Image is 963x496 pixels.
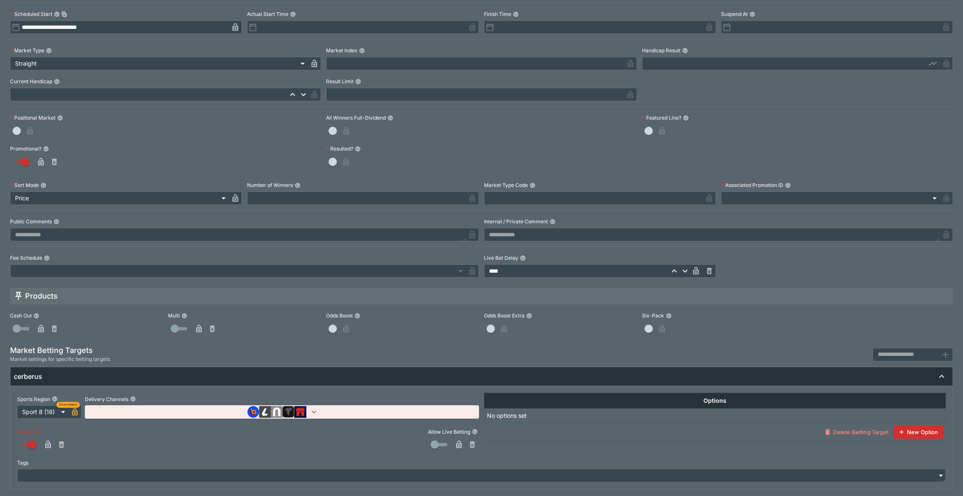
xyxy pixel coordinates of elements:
div: Sport 8 (18) [17,405,68,419]
img: brand [271,406,283,418]
button: Scheduled StartCopy To Clipboard [54,11,60,17]
img: brand [294,406,306,418]
button: Allow Live Betting [472,429,478,435]
button: Fee Schedule [44,255,50,261]
p: Import [17,428,33,435]
p: Result Limit [326,78,354,85]
button: New Option [894,425,943,439]
p: Market Index [326,47,357,54]
button: Associated Promotion ID [785,182,791,188]
p: Internal / Private Comment [484,218,548,225]
p: Associated Promotion ID [721,182,783,189]
span: Market settings for specific betting targets [10,355,110,363]
button: Promotional? [43,146,49,152]
button: Actual Start Time [290,11,296,17]
button: Live Bet Delay [520,255,526,261]
p: Six-Pack [642,312,664,319]
p: Odds Boost [326,312,353,319]
button: Current Handicap [54,79,60,84]
p: Market Type [10,47,44,54]
button: Delivery Channels [130,396,136,402]
p: Tags [17,459,28,466]
p: Positional Market [10,114,56,121]
button: Odds Boost Extra [526,313,532,319]
img: brand [247,406,259,418]
td: No options set [484,409,946,423]
button: Six-Pack [666,313,672,319]
p: Odds Boost Extra [484,312,525,319]
p: Multi [168,312,180,319]
p: Actual Start Time [247,10,288,18]
img: brand [283,406,294,418]
h6: cerberus [14,372,42,381]
h5: Market Betting Targets [10,345,110,355]
button: Odds Boost [354,313,360,319]
p: Promotional? [10,145,41,152]
img: brand [259,406,271,418]
button: Copy To Clipboard [61,11,67,17]
button: Internal / Private Comment [550,219,555,225]
p: All Winners Full-Dividend [326,114,386,121]
button: Sports Region [52,396,58,402]
button: Featured Line? [683,115,689,121]
button: Resulted? [355,146,361,152]
button: Result Limit [355,79,361,84]
div: Straight [10,57,308,70]
button: Multi [181,313,187,319]
th: Options [484,393,946,409]
button: Number of Winners [295,182,301,188]
button: Market Type [46,48,52,54]
p: Current Handicap [10,78,52,85]
button: Cash Out [33,313,39,319]
button: Market Type Code [530,182,535,188]
p: Live Bet Delay [484,254,518,261]
p: Featured Line? [642,114,681,121]
h5: Products [25,291,58,301]
p: Sort Mode [10,182,39,189]
button: Import [34,429,40,435]
p: Delivery Channels [85,396,128,403]
p: Finish Time [484,10,511,18]
button: All Winners Full-Dividend [387,115,393,121]
button: Delete Betting Target [820,425,893,439]
div: Price [10,192,229,205]
p: Fee Schedule [10,254,42,261]
button: Market Index [359,48,365,54]
p: Sports Region [17,396,50,403]
button: Public Comments [53,219,59,225]
p: Handicap Result [642,47,680,54]
span: Overridden [59,402,77,407]
button: Positional Market [57,115,63,121]
button: Sort Mode [41,182,46,188]
p: Cash Out [10,312,32,319]
p: Number of Winners [247,182,293,189]
p: Resulted? [326,145,353,152]
button: Finish Time [513,11,519,17]
p: Market Type Code [484,182,528,189]
button: Handicap Result [682,48,688,54]
p: Suspend At [721,10,748,18]
button: Suspend At [749,11,755,17]
p: Public Comments [10,218,52,225]
p: Allow Live Betting [428,428,470,435]
p: Scheduled Start [10,10,52,18]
